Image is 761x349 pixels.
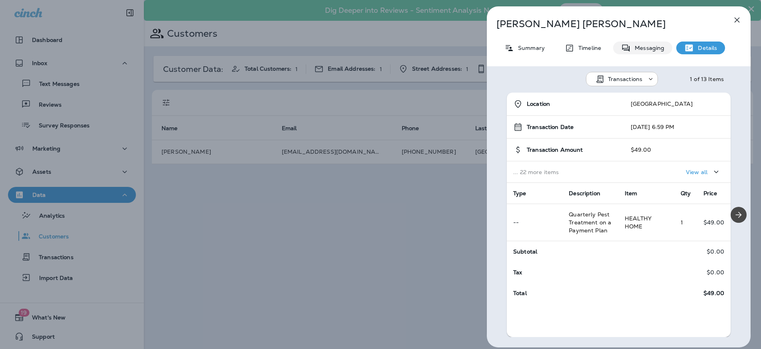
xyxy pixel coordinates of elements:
p: ... 22 more items [513,169,618,175]
span: Tax [513,269,522,276]
span: Qty [681,190,691,197]
span: Location [527,101,550,107]
p: Summary [514,45,545,51]
p: Messaging [631,45,664,51]
span: HEALTHY HOME [625,215,651,230]
span: Item [625,190,637,197]
span: Quarterly Pest Treatment on a Payment Plan [569,211,611,234]
p: $49.00 [703,219,724,226]
p: $0.00 [707,248,724,255]
span: 1 [681,219,683,226]
span: Transaction Amount [527,147,583,153]
p: $0.00 [707,269,724,276]
p: [PERSON_NAME] [PERSON_NAME] [496,18,715,30]
button: Next [731,207,747,223]
td: $49.00 [624,139,731,161]
p: View all [686,169,707,175]
p: Details [694,45,717,51]
span: Transaction Date [527,124,574,131]
span: Total [513,290,527,297]
button: View all [683,165,724,179]
span: Price [703,190,717,197]
span: $49.00 [703,290,724,297]
p: Transactions [608,76,643,82]
p: Timeline [574,45,601,51]
span: Description [569,190,600,197]
td: [GEOGRAPHIC_DATA] [624,93,731,116]
span: Subtotal [513,248,537,255]
div: 1 of 13 Items [690,76,724,82]
span: Type [513,190,526,197]
td: [DATE] 6:59 PM [624,116,731,139]
p: -- [513,219,556,226]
